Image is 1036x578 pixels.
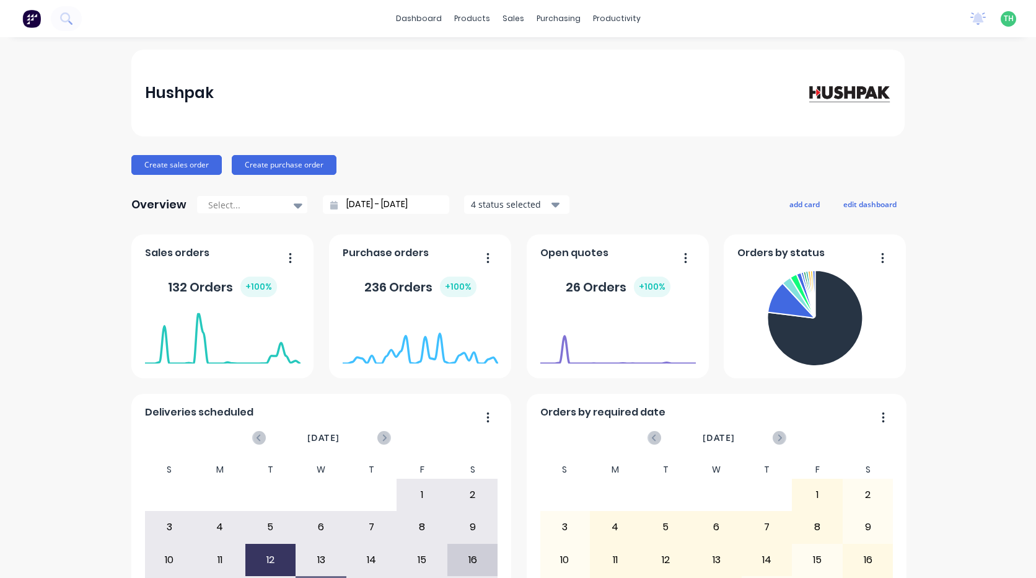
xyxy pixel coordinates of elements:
div: 13 [691,545,741,576]
div: W [296,461,346,479]
img: Hushpak [804,82,891,104]
div: S [540,461,590,479]
button: add card [781,196,828,212]
div: 6 [296,512,346,543]
div: 11 [195,545,245,576]
div: productivity [587,9,647,28]
div: 4 status selected [471,198,549,211]
div: 1 [792,479,842,510]
span: TH [1004,13,1014,24]
div: + 100 % [634,277,670,297]
img: Factory [22,9,41,28]
div: S [447,461,498,479]
div: T [245,461,296,479]
div: T [742,461,792,479]
div: 10 [145,545,195,576]
div: 10 [540,545,590,576]
div: 12 [246,545,296,576]
div: 9 [843,512,893,543]
a: dashboard [390,9,448,28]
div: sales [496,9,530,28]
div: 26 Orders [566,277,670,297]
button: 4 status selected [464,195,569,214]
span: [DATE] [703,431,735,445]
div: 4 [590,512,640,543]
div: 13 [296,545,346,576]
div: S [144,461,195,479]
span: Purchase orders [343,246,429,260]
div: S [843,461,893,479]
div: T [346,461,397,479]
div: 15 [792,545,842,576]
div: 3 [145,512,195,543]
span: Deliveries scheduled [145,405,253,420]
div: 236 Orders [364,277,476,297]
div: 9 [448,512,498,543]
div: 5 [641,512,691,543]
button: Create sales order [131,155,222,175]
div: 2 [843,479,893,510]
div: 16 [448,545,498,576]
div: 8 [792,512,842,543]
div: 3 [540,512,590,543]
div: 5 [246,512,296,543]
div: 7 [347,512,397,543]
div: 7 [742,512,792,543]
span: Open quotes [540,246,608,260]
div: 6 [691,512,741,543]
div: T [641,461,691,479]
span: Orders by status [737,246,825,260]
div: + 100 % [440,277,476,297]
div: 4 [195,512,245,543]
div: W [691,461,742,479]
div: 14 [742,545,792,576]
div: F [397,461,447,479]
button: Create purchase order [232,155,336,175]
div: M [590,461,641,479]
div: purchasing [530,9,587,28]
div: + 100 % [240,277,277,297]
div: 16 [843,545,893,576]
div: 12 [641,545,691,576]
div: M [195,461,245,479]
div: Overview [131,192,187,217]
div: Hushpak [145,81,214,105]
button: edit dashboard [835,196,905,212]
div: 11 [590,545,640,576]
div: 2 [448,479,498,510]
span: Sales orders [145,246,209,260]
div: 15 [397,545,447,576]
div: 14 [347,545,397,576]
div: 8 [397,512,447,543]
span: [DATE] [307,431,340,445]
div: F [792,461,843,479]
div: 1 [397,479,447,510]
div: 132 Orders [168,277,277,297]
div: products [448,9,496,28]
